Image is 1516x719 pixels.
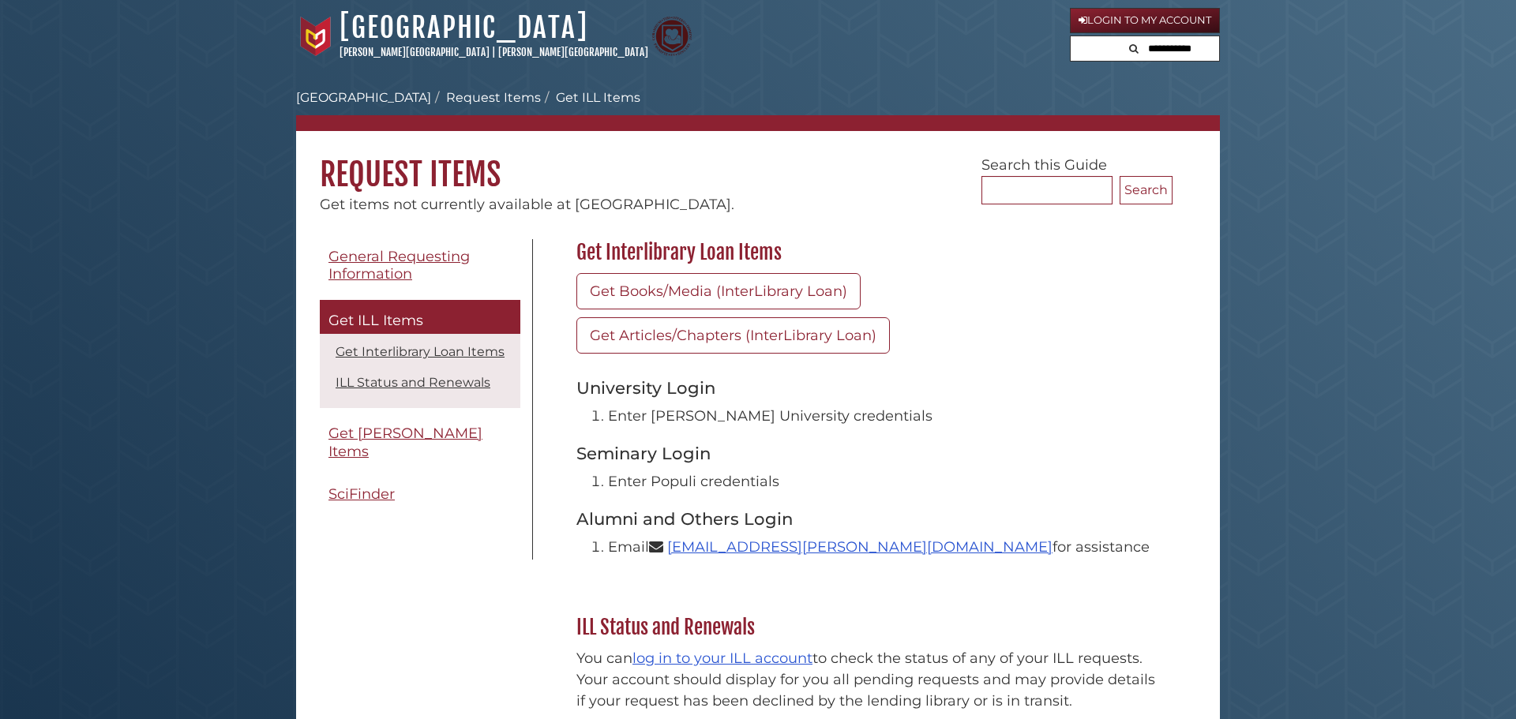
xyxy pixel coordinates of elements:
[336,344,505,359] a: Get Interlibrary Loan Items
[320,477,520,512] a: SciFinder
[340,46,490,58] a: [PERSON_NAME][GEOGRAPHIC_DATA]
[296,88,1220,131] nav: breadcrumb
[320,300,520,335] a: Get ILL Items
[667,538,1053,556] a: [EMAIL_ADDRESS][PERSON_NAME][DOMAIN_NAME]
[576,508,1165,529] h3: Alumni and Others Login
[576,443,1165,463] h3: Seminary Login
[576,648,1165,712] p: You can to check the status of any of your ILL requests. Your account should display for you all ...
[340,10,588,45] a: [GEOGRAPHIC_DATA]
[568,615,1173,640] h2: ILL Status and Renewals
[576,317,890,354] a: Get Articles/Chapters (InterLibrary Loan)
[320,239,520,520] div: Guide Pages
[576,377,1165,398] h3: University Login
[498,46,648,58] a: [PERSON_NAME][GEOGRAPHIC_DATA]
[296,131,1220,194] h1: Request Items
[1129,43,1139,54] i: Search
[1070,8,1220,33] a: Login to My Account
[492,46,496,58] span: |
[328,485,395,503] span: SciFinder
[608,471,1165,492] li: Enter Populi credentials
[1120,176,1173,204] button: Search
[320,196,734,213] span: Get items not currently available at [GEOGRAPHIC_DATA].
[652,17,692,56] img: Calvin Theological Seminary
[296,17,336,56] img: Calvin University
[328,312,423,329] span: Get ILL Items
[576,273,861,309] a: Get Books/Media (InterLibrary Loan)
[608,537,1165,558] li: Email for assistance
[446,90,541,105] a: Request Items
[608,406,1165,427] li: Enter [PERSON_NAME] University credentials
[296,90,431,105] a: [GEOGRAPHIC_DATA]
[320,239,520,292] a: General Requesting Information
[1124,36,1143,58] button: Search
[336,375,490,390] a: ILL Status and Renewals
[328,248,470,283] span: General Requesting Information
[541,88,640,107] li: Get ILL Items
[320,416,520,469] a: Get [PERSON_NAME] Items
[328,425,482,460] span: Get [PERSON_NAME] Items
[568,240,1173,265] h2: Get Interlibrary Loan Items
[632,650,812,667] a: log in to your ILL account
